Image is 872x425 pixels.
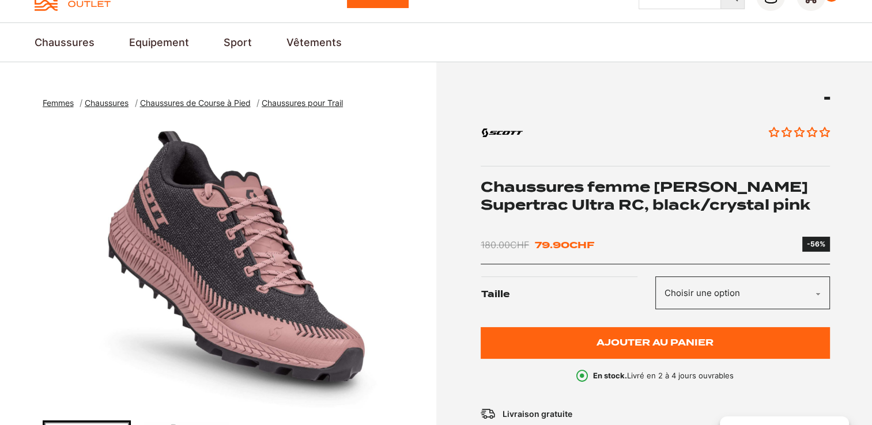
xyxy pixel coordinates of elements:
[43,121,431,409] div: 1 of 5
[43,98,80,108] a: Femmes
[43,98,74,108] span: Femmes
[140,98,257,108] a: Chaussures de Course à Pied
[85,98,135,108] a: Chaussures
[262,98,343,108] span: Chaussures pour Trail
[286,35,342,50] a: Vêtements
[35,35,95,50] a: Chaussures
[43,97,349,110] nav: breadcrumbs
[262,98,349,108] a: Chaussures pour Trail
[807,239,825,249] div: -56%
[85,98,129,108] span: Chaussures
[224,35,252,50] a: Sport
[510,239,529,251] span: CHF
[481,276,655,313] label: Taille
[481,178,830,214] h1: Chaussures femme [PERSON_NAME] Supertrac Ultra RC, black/crystal pink
[129,35,189,50] a: Equipement
[481,239,529,251] bdi: 180.00
[481,327,830,359] button: Ajouter au panier
[593,370,734,382] p: Livré en 2 à 4 jours ouvrables
[535,240,594,251] bdi: 79.90
[503,408,572,420] p: Livraison gratuite
[593,371,627,380] b: En stock.
[597,338,714,348] span: Ajouter au panier
[140,98,251,108] span: Chaussures de Course à Pied
[569,240,594,251] span: CHF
